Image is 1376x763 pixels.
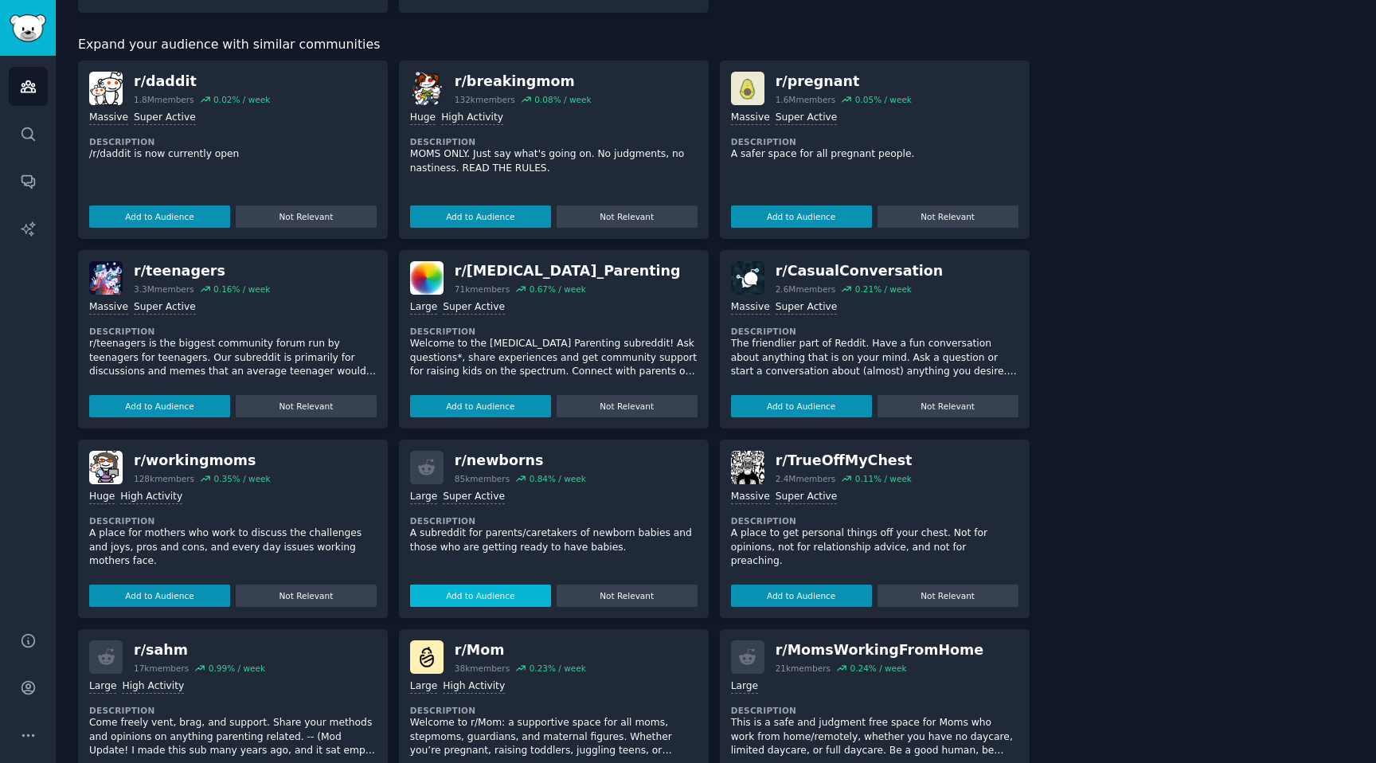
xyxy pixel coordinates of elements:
p: The friendlier part of Reddit. Have a fun conversation about anything that is on your mind. Ask a... [731,337,1018,379]
img: CasualConversation [731,261,764,295]
div: Large [731,679,758,695]
div: Massive [89,111,128,126]
div: 132k members [455,94,515,105]
img: teenagers [89,261,123,295]
div: Huge [89,490,115,505]
p: This is a safe and judgment free space for Moms who work from home/remotely, whether you have no ... [731,716,1018,758]
div: 2.4M members [776,473,836,484]
div: Super Active [134,111,196,126]
div: 0.11 % / week [855,473,912,484]
div: 38k members [455,663,510,674]
dt: Description [89,705,377,716]
button: Not Relevant [557,205,698,228]
img: Autism_Parenting [410,261,444,295]
img: pregnant [731,72,764,105]
dt: Description [731,326,1018,337]
div: 0.21 % / week [855,284,912,295]
button: Add to Audience [731,395,872,417]
div: Massive [731,111,770,126]
button: Add to Audience [89,585,230,607]
p: A place for mothers who work to discuss the challenges and joys, pros and cons, and every day iss... [89,526,377,569]
div: 1.8M members [134,94,194,105]
div: 17k members [134,663,189,674]
div: Super Active [776,490,838,505]
div: 21k members [776,663,831,674]
div: r/ TrueOffMyChest [776,451,913,471]
div: High Activity [441,111,503,126]
dt: Description [89,136,377,147]
button: Not Relevant [236,205,377,228]
button: Not Relevant [236,585,377,607]
button: Add to Audience [410,205,551,228]
div: r/ newborns [455,451,586,471]
dt: Description [731,705,1018,716]
div: Large [410,300,437,315]
div: 71k members [455,284,510,295]
div: 0.67 % / week [530,284,586,295]
div: r/ workingmoms [134,451,271,471]
div: r/ pregnant [776,72,912,92]
div: 0.16 % / week [213,284,270,295]
p: A place to get personal things off your chest. Not for opinions, not for relationship advice, and... [731,526,1018,569]
div: r/ teenagers [134,261,270,281]
button: Add to Audience [731,585,872,607]
button: Not Relevant [878,585,1018,607]
p: Welcome to r/Mom: a supportive space for all moms, stepmoms, guardians, and maternal figures. Whe... [410,716,698,758]
button: Add to Audience [731,205,872,228]
div: High Activity [122,679,184,695]
div: Super Active [776,300,838,315]
div: 3.3M members [134,284,194,295]
dt: Description [410,705,698,716]
div: Large [410,490,437,505]
div: 0.08 % / week [534,94,591,105]
div: Super Active [776,111,838,126]
img: TrueOffMyChest [731,451,764,484]
div: r/ daddit [134,72,270,92]
div: Massive [731,300,770,315]
img: daddit [89,72,123,105]
div: Super Active [443,490,505,505]
div: 128k members [134,473,194,484]
p: Come freely vent, brag, and support. Share your methods and opinions on anything parenting relate... [89,716,377,758]
div: r/ sahm [134,640,265,660]
div: 0.24 % / week [850,663,906,674]
img: GummySearch logo [10,14,46,42]
button: Not Relevant [878,205,1018,228]
button: Add to Audience [89,395,230,417]
button: Add to Audience [410,585,551,607]
dt: Description [410,326,698,337]
img: Mom [410,640,444,674]
p: Welcome to the [MEDICAL_DATA] Parenting subreddit! Ask questions*, share experiences and get comm... [410,337,698,379]
img: workingmoms [89,451,123,484]
dt: Description [89,326,377,337]
button: Not Relevant [236,395,377,417]
button: Add to Audience [410,395,551,417]
div: High Activity [120,490,182,505]
div: Massive [731,490,770,505]
div: r/ [MEDICAL_DATA]_Parenting [455,261,681,281]
div: Large [89,679,116,695]
div: 85k members [455,473,510,484]
div: 0.23 % / week [530,663,586,674]
dt: Description [731,515,1018,526]
button: Not Relevant [557,395,698,417]
span: Expand your audience with similar communities [78,35,380,55]
div: Super Active [443,300,505,315]
div: 0.02 % / week [213,94,270,105]
div: High Activity [443,679,505,695]
div: r/ breakingmom [455,72,592,92]
div: Massive [89,300,128,315]
button: Not Relevant [878,395,1018,417]
div: 2.6M members [776,284,836,295]
div: Huge [410,111,436,126]
div: r/ CasualConversation [776,261,944,281]
div: Large [410,679,437,695]
p: A subreddit for parents/caretakers of newborn babies and those who are getting ready to have babies. [410,526,698,554]
div: 0.05 % / week [855,94,912,105]
div: 0.35 % / week [213,473,270,484]
div: Super Active [134,300,196,315]
div: r/ MomsWorkingFromHome [776,640,984,660]
div: 0.84 % / week [530,473,586,484]
p: r/teenagers is the biggest community forum run by teenagers for teenagers. Our subreddit is prima... [89,337,377,379]
p: A safer space for all pregnant people. [731,147,1018,162]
